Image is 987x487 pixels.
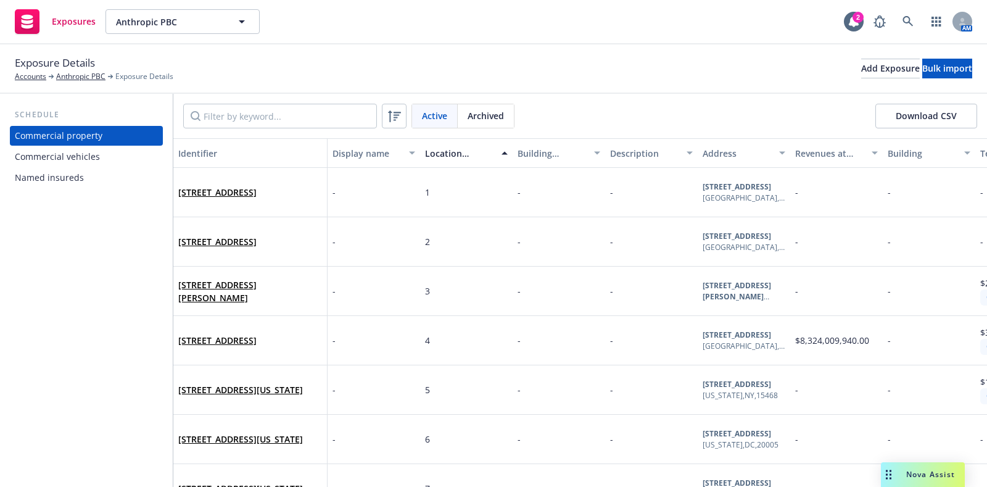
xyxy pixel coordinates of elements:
b: [STREET_ADDRESS] [703,428,771,439]
span: - [518,335,521,346]
a: Report a Bug [867,9,892,34]
div: [GEOGRAPHIC_DATA] , CA , 94111 [703,193,785,204]
button: Building number [513,138,605,168]
div: [US_STATE] , DC , 20005 [703,439,778,451]
span: [STREET_ADDRESS][US_STATE] [178,433,303,446]
span: - [888,433,891,445]
span: Archived [468,109,504,122]
span: - [610,285,613,297]
div: Schedule [10,109,163,121]
span: - [518,384,521,396]
div: Revenues at location [795,147,864,160]
button: Display name [328,138,420,168]
span: - [332,235,336,248]
b: [STREET_ADDRESS] [703,379,771,389]
span: Exposures [52,17,96,27]
span: - [795,433,798,445]
b: [STREET_ADDRESS] [703,181,771,192]
div: Identifier [178,147,322,160]
span: - [888,236,891,248]
div: Commercial property [15,126,102,146]
a: Search [896,9,920,34]
span: 4 [425,335,430,346]
span: - [518,285,521,297]
span: 5 [425,384,430,396]
a: Commercial property [10,126,163,146]
span: - [332,433,336,446]
span: - [795,186,798,198]
span: [STREET_ADDRESS] [178,235,257,248]
span: Active [422,109,447,122]
div: [GEOGRAPHIC_DATA] , WA , 98109 [703,341,785,352]
span: - [795,384,798,396]
span: 3 [425,285,430,297]
div: Address [703,147,772,160]
div: Building number [518,147,587,160]
a: [STREET_ADDRESS] [178,186,257,198]
span: - [332,186,336,199]
span: Anthropic PBC [116,15,223,28]
button: Nova Assist [881,462,965,487]
span: 1 [425,186,430,198]
button: Building [883,138,975,168]
b: [STREET_ADDRESS][PERSON_NAME] [703,280,771,302]
b: [STREET_ADDRESS] [703,330,771,340]
input: Filter by keyword... [183,104,377,128]
button: Address [698,138,790,168]
button: Identifier [173,138,328,168]
span: - [518,186,521,198]
div: Location number [425,147,494,160]
span: - [518,433,521,445]
span: Exposure Details [15,55,95,71]
button: Revenues at location [790,138,883,168]
a: [STREET_ADDRESS][US_STATE] [178,384,303,396]
span: - [610,433,613,445]
span: - [610,384,613,396]
span: - [332,383,336,396]
a: [STREET_ADDRESS] [178,335,257,346]
span: - [980,186,983,198]
span: 6 [425,433,430,445]
div: [US_STATE] , NY , 15468 [703,390,778,401]
span: 2 [425,236,430,248]
span: - [610,186,613,198]
span: Nova Assist [906,469,955,480]
span: - [332,285,336,298]
span: - [888,186,891,198]
span: - [518,236,521,248]
a: Switch app [924,9,949,34]
button: Location number [420,138,513,168]
button: Description [605,138,698,168]
div: Named insureds [15,168,84,188]
span: - [795,236,798,248]
span: - [888,384,891,396]
a: [STREET_ADDRESS] [178,236,257,248]
span: - [795,285,798,297]
b: [STREET_ADDRESS] [703,231,771,241]
button: Anthropic PBC [105,9,260,34]
span: [STREET_ADDRESS] [178,334,257,347]
div: Drag to move [881,462,896,487]
div: Display name [332,147,402,160]
div: [GEOGRAPHIC_DATA] , CA , 94111 [703,242,785,253]
div: Building [888,147,957,160]
span: - [610,236,613,248]
span: $8,324,009,940.00 [795,335,869,346]
button: Download CSV [875,104,977,128]
a: [STREET_ADDRESS][PERSON_NAME] [178,279,257,304]
a: Exposures [10,4,101,39]
span: Exposure Details [115,71,173,82]
span: - [610,335,613,346]
a: [STREET_ADDRESS][US_STATE] [178,433,303,445]
a: Named insureds [10,168,163,188]
a: Anthropic PBC [56,71,105,82]
div: Commercial vehicles [15,147,100,167]
span: - [888,335,891,346]
button: Add Exposure [861,59,920,78]
span: [STREET_ADDRESS][US_STATE] [178,383,303,396]
span: - [980,433,983,445]
span: - [980,236,983,248]
button: Bulk import [922,59,972,78]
